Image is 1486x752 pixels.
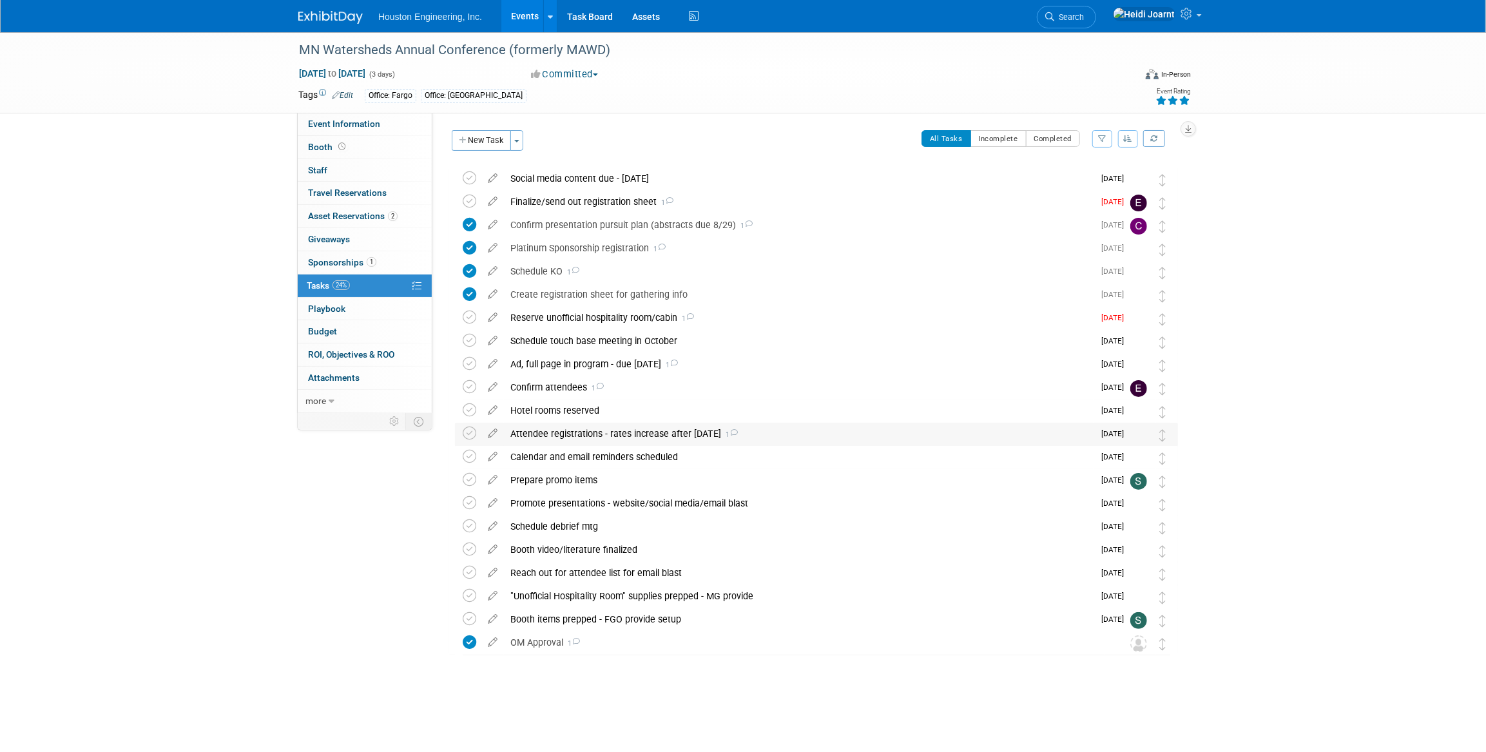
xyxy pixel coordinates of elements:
[1101,313,1130,322] span: [DATE]
[1159,568,1166,581] i: Move task
[383,413,406,430] td: Personalize Event Tab Strip
[298,320,432,343] a: Budget
[1101,452,1130,461] span: [DATE]
[481,196,504,207] a: edit
[368,70,395,79] span: (3 days)
[332,91,353,100] a: Edit
[481,637,504,648] a: edit
[504,446,1094,468] div: Calendar and email reminders scheduled
[308,165,327,175] span: Staff
[661,361,678,369] span: 1
[308,119,380,129] span: Event Information
[504,469,1094,491] div: Prepare promo items
[1037,6,1096,28] a: Search
[1130,566,1147,583] img: Heidi Joarnt
[1159,545,1166,557] i: Move task
[1130,543,1147,559] img: Heidi Joarnt
[406,413,432,430] td: Toggle Event Tabs
[504,492,1094,514] div: Promote presentations - website/social media/email blast
[1130,357,1147,374] img: Heidi Joarnt
[1159,197,1166,209] i: Move task
[504,585,1094,607] div: "Unofficial Hospitality Room" supplies prepped - MG provide
[1159,499,1166,511] i: Move task
[563,268,579,276] span: 1
[1101,476,1130,485] span: [DATE]
[308,326,337,336] span: Budget
[1159,336,1166,349] i: Move task
[481,567,504,579] a: edit
[298,159,432,182] a: Staff
[298,367,432,389] a: Attachments
[504,516,1094,537] div: Schedule debrief mtg
[1130,195,1147,211] img: ERIK Jones
[1101,406,1130,415] span: [DATE]
[481,521,504,532] a: edit
[452,130,511,151] button: New Task
[365,89,416,102] div: Office: Fargo
[308,142,348,152] span: Booth
[721,430,738,439] span: 1
[504,237,1094,259] div: Platinum Sponsorship registration
[481,381,504,393] a: edit
[1159,522,1166,534] i: Move task
[1101,615,1130,624] span: [DATE]
[504,307,1094,329] div: Reserve unofficial hospitality room/cabin
[657,198,673,207] span: 1
[1054,12,1084,22] span: Search
[1113,7,1175,21] img: Heidi Joarnt
[298,88,353,103] td: Tags
[308,211,398,221] span: Asset Reservations
[1130,264,1147,281] img: Heidi Joarnt
[1130,334,1147,351] img: Heidi Joarnt
[481,358,504,370] a: edit
[481,289,504,300] a: edit
[1159,592,1166,604] i: Move task
[1130,311,1147,327] img: Courtney Grandbois
[1159,267,1166,279] i: Move task
[298,182,432,204] a: Travel Reservations
[1101,197,1130,206] span: [DATE]
[1101,290,1130,299] span: [DATE]
[504,284,1094,305] div: Create registration sheet for gathering info
[298,113,432,135] a: Event Information
[481,265,504,277] a: edit
[298,11,363,24] img: ExhibitDay
[298,298,432,320] a: Playbook
[1130,218,1147,235] img: Chris Otterness
[481,428,504,439] a: edit
[1130,403,1147,420] img: Courtney Grandbois
[1159,360,1166,372] i: Move task
[481,474,504,486] a: edit
[1101,592,1130,601] span: [DATE]
[1130,589,1147,606] img: Courtney Grandbois
[481,242,504,254] a: edit
[1130,450,1147,467] img: Heidi Joarnt
[378,12,482,22] span: Houston Engineering, Inc.
[1159,406,1166,418] i: Move task
[1101,220,1130,229] span: [DATE]
[1159,220,1166,233] i: Move task
[1159,383,1166,395] i: Move task
[308,372,360,383] span: Attachments
[333,280,350,290] span: 24%
[1058,67,1191,86] div: Event Format
[1130,241,1147,258] img: Courtney Grandbois
[298,205,432,227] a: Asset Reservations2
[307,280,350,291] span: Tasks
[1161,70,1191,79] div: In-Person
[1159,615,1166,627] i: Move task
[504,376,1094,398] div: Confirm attendees
[1101,174,1130,183] span: [DATE]
[388,211,398,221] span: 2
[481,590,504,602] a: edit
[1159,313,1166,325] i: Move task
[649,245,666,253] span: 1
[308,257,376,267] span: Sponsorships
[1101,429,1130,438] span: [DATE]
[481,544,504,555] a: edit
[526,68,603,81] button: Committed
[1101,336,1130,345] span: [DATE]
[1130,171,1147,188] img: Heidi Joarnt
[1130,635,1147,652] img: Unassigned
[1130,473,1147,490] img: Savannah Hartsoch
